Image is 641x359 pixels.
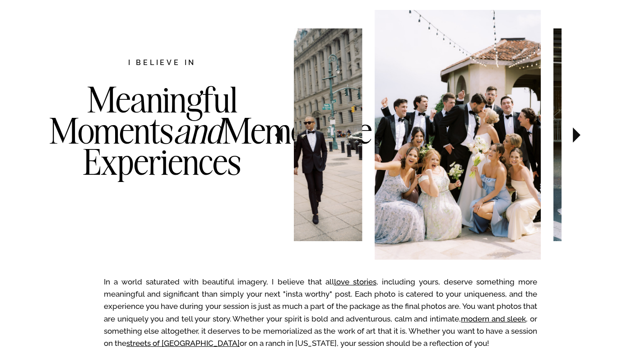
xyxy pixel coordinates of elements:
img: Wedding party cheering for the bride and groom [375,10,541,260]
p: In a world saturated with beautiful imagery, I believe that all , including yours, deserve someth... [104,276,537,354]
i: and [173,108,222,153]
a: love stories [334,277,376,286]
a: modern and sleek [461,314,526,323]
img: Newlyweds in downtown NYC wearing tuxes and boutonnieres [221,28,362,241]
h2: I believe in [80,57,244,70]
a: streets of [GEOGRAPHIC_DATA] [126,339,240,348]
h3: Meaningful Moments Memorable Experiences [49,84,275,214]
